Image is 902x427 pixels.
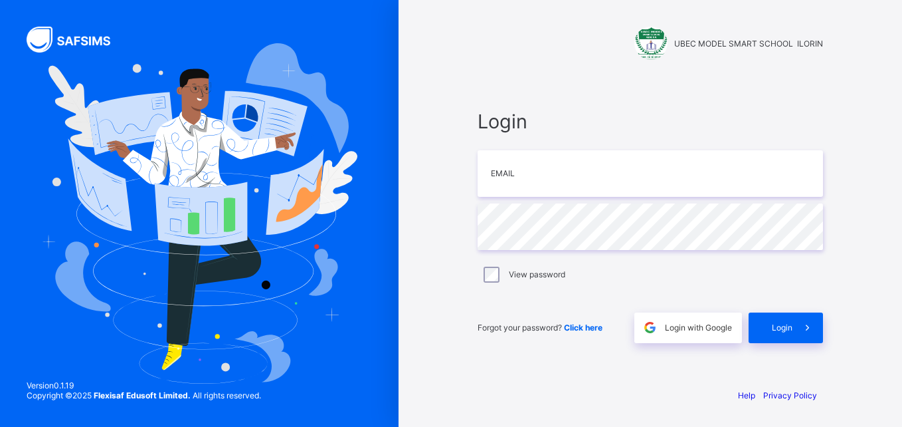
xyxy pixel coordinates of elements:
span: Version 0.1.19 [27,380,261,390]
span: Copyright © 2025 All rights reserved. [27,390,261,400]
img: SAFSIMS Logo [27,27,126,53]
img: Hero Image [41,43,357,384]
span: Login [772,323,792,333]
span: Forgot your password? [478,323,602,333]
span: UBEC MODEL SMART SCHOOL ILORIN [674,39,823,49]
a: Click here [564,323,602,333]
a: Help [738,390,755,400]
strong: Flexisaf Edusoft Limited. [94,390,191,400]
a: Privacy Policy [763,390,817,400]
span: Login with Google [665,323,732,333]
span: Login [478,110,823,133]
img: google.396cfc9801f0270233282035f929180a.svg [642,320,658,335]
label: View password [509,269,565,279]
